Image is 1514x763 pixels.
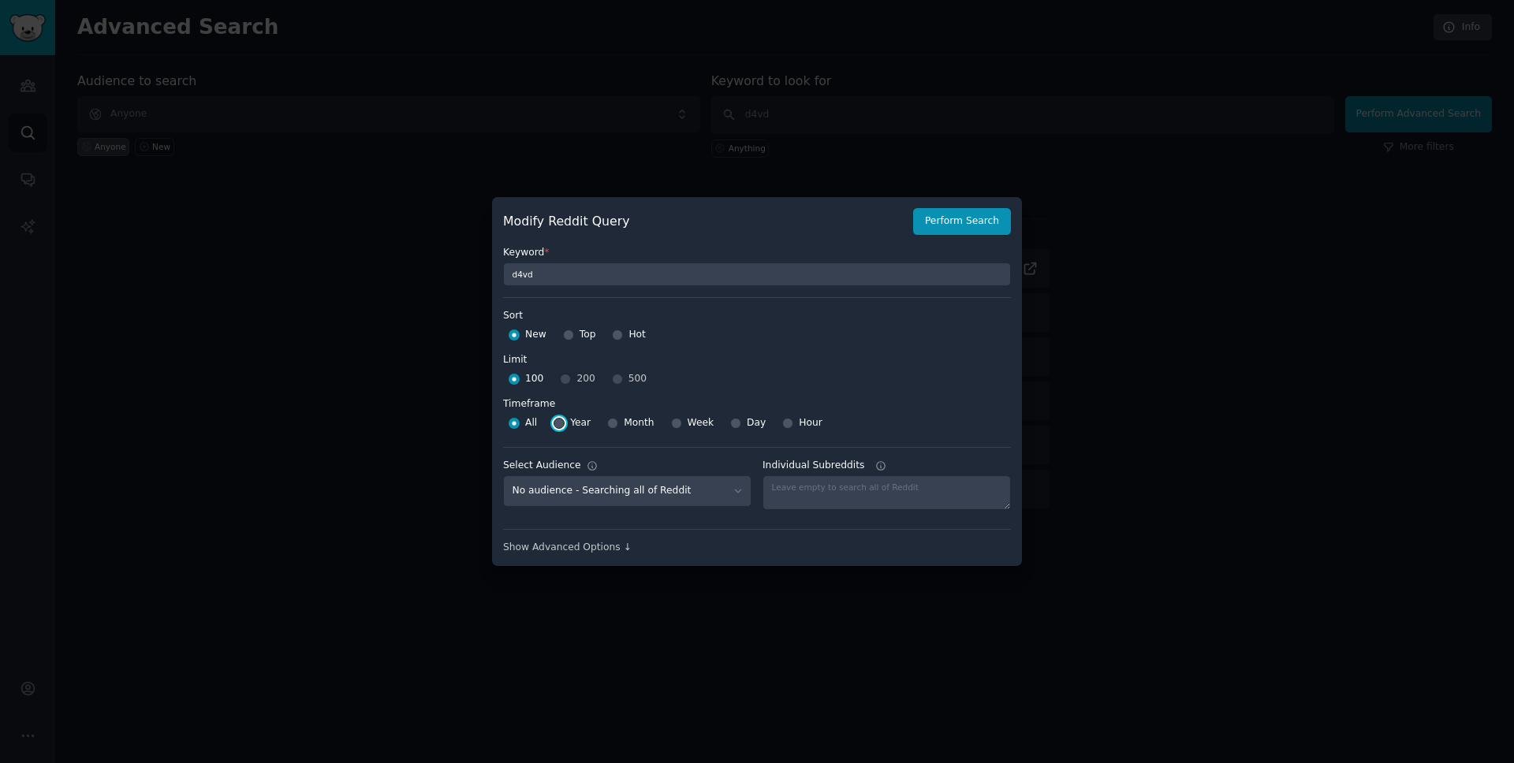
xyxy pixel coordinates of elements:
label: Timeframe [503,392,1011,411]
span: All [525,416,537,430]
label: Individual Subreddits [763,459,1011,473]
label: Sort [503,309,1011,323]
span: Week [688,416,714,430]
div: Select Audience [503,459,581,473]
span: New [525,328,546,342]
input: Keyword to search on Reddit [503,262,1011,286]
h2: Modify Reddit Query [503,212,904,232]
span: Hour [799,416,822,430]
div: Show Advanced Options ↓ [503,541,1011,555]
span: Day [747,416,766,430]
span: Month [624,416,654,430]
div: Limit [503,353,527,367]
span: Hot [628,328,646,342]
span: 100 [525,372,543,386]
button: Perform Search [913,208,1011,235]
label: Keyword [503,246,1011,260]
span: Top [580,328,596,342]
span: Year [570,416,591,430]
